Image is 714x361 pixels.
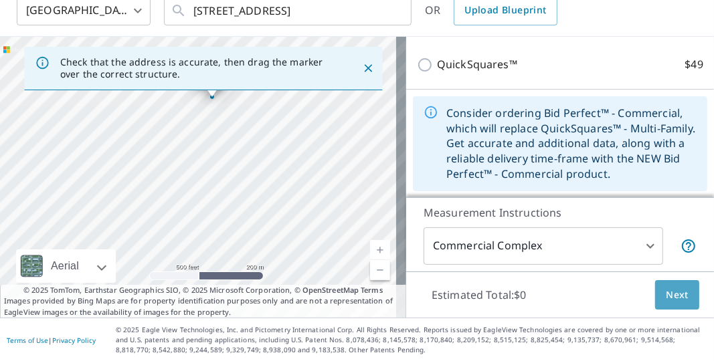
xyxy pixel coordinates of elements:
p: Measurement Instructions [424,205,697,221]
a: Current Level 16, Zoom In [370,240,390,260]
span: Upload Blueprint [464,2,546,19]
p: $49 [685,56,703,73]
p: QuickSquares™ [437,56,517,73]
p: | [7,336,96,344]
a: Privacy Policy [52,336,96,345]
a: Terms [361,285,383,295]
div: Aerial [16,249,116,283]
span: © 2025 TomTom, Earthstar Geographics SIO, © 2025 Microsoft Corporation, © [23,285,383,296]
button: Close [359,59,377,77]
a: Terms of Use [7,336,48,345]
p: Estimated Total: $0 [421,280,537,310]
a: OpenStreetMap [302,285,359,295]
a: Current Level 16, Zoom Out [370,260,390,280]
div: Commercial Complex [424,227,663,265]
button: Next [655,280,699,310]
div: Consider ordering Bid Perfect™ - Commercial, which will replace QuickSquares™ - Multi-Family. Get... [446,100,697,187]
p: Check that the address is accurate, then drag the marker over the correct structure. [60,56,338,80]
div: Aerial [47,249,83,283]
span: Next [666,287,689,304]
p: © 2025 Eagle View Technologies, Inc. and Pictometry International Corp. All Rights Reserved. Repo... [116,325,707,355]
